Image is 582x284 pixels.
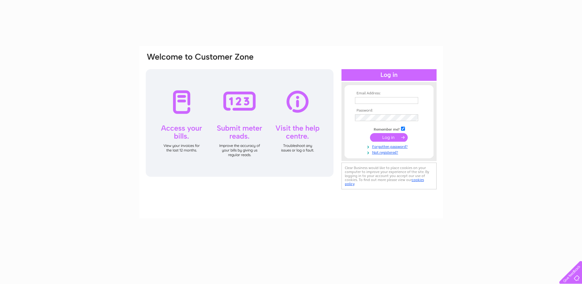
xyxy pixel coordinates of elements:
[345,178,424,186] a: cookies policy
[341,163,437,189] div: Clear Business would like to place cookies on your computer to improve your experience of the sit...
[355,143,425,149] a: Forgotten password?
[370,133,408,142] input: Submit
[353,108,425,113] th: Password:
[353,91,425,96] th: Email Address:
[355,149,425,155] a: Not registered?
[353,126,425,132] td: Remember me?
